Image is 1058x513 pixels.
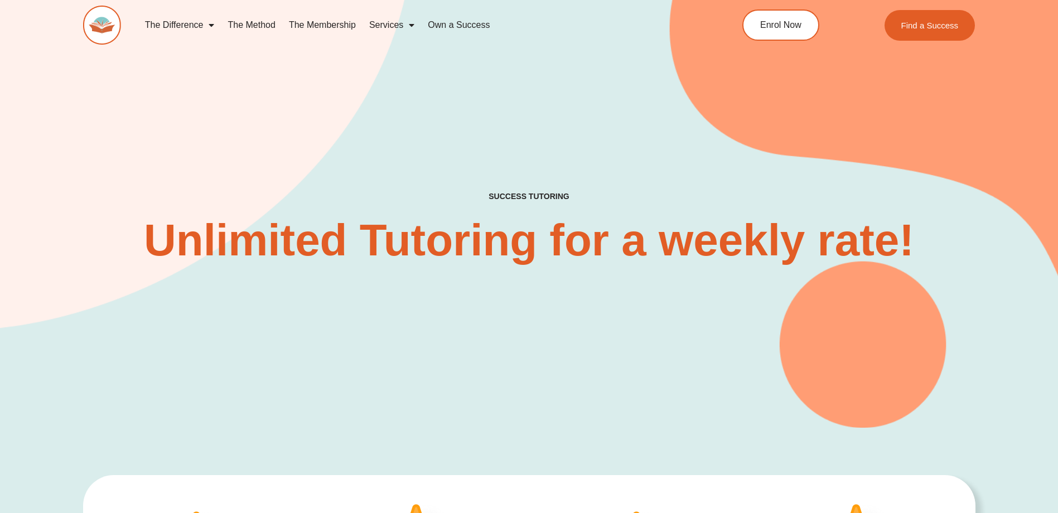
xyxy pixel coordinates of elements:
span: Find a Success [901,21,959,30]
a: Find a Success [885,10,975,41]
nav: Menu [138,12,692,38]
a: The Method [221,12,282,38]
h4: SUCCESS TUTORING​ [397,192,661,201]
a: Services [363,12,421,38]
span: Enrol Now [760,21,801,30]
a: Own a Success [421,12,496,38]
iframe: Chat Widget [1002,459,1058,513]
h2: Unlimited Tutoring for a weekly rate! [141,218,917,263]
a: The Difference [138,12,221,38]
a: The Membership [282,12,363,38]
a: Enrol Now [742,9,819,41]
